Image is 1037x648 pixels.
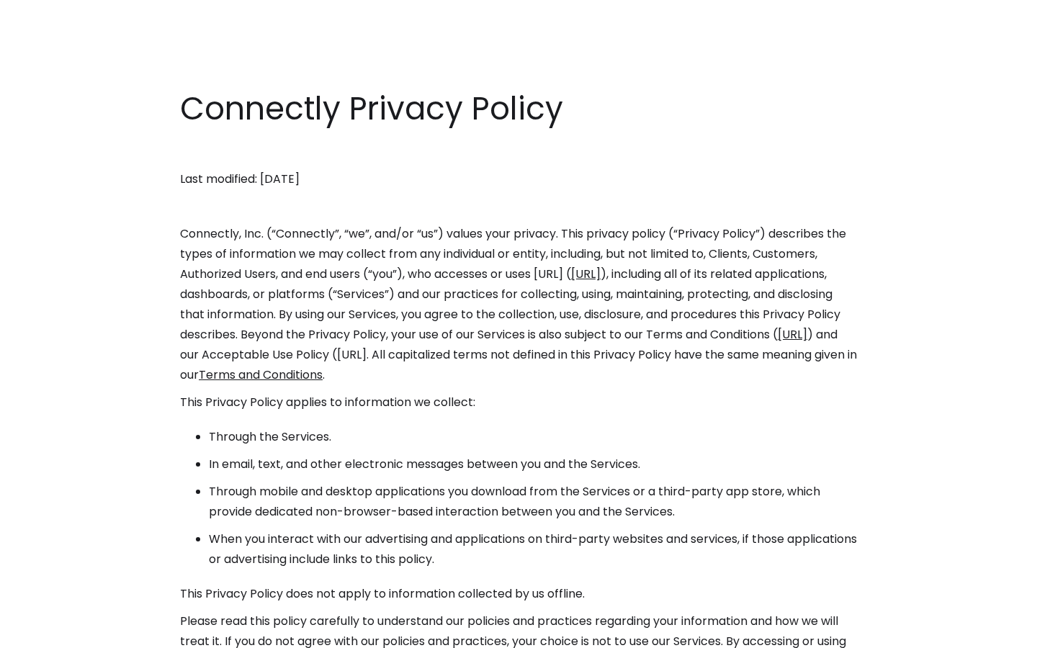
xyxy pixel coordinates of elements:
[14,621,86,643] aside: Language selected: English
[180,224,857,385] p: Connectly, Inc. (“Connectly”, “we”, and/or “us”) values your privacy. This privacy policy (“Priva...
[209,482,857,522] li: Through mobile and desktop applications you download from the Services or a third-party app store...
[778,326,807,343] a: [URL]
[180,584,857,604] p: This Privacy Policy does not apply to information collected by us offline.
[209,427,857,447] li: Through the Services.
[180,142,857,162] p: ‍
[29,623,86,643] ul: Language list
[199,366,323,383] a: Terms and Conditions
[180,392,857,413] p: This Privacy Policy applies to information we collect:
[180,197,857,217] p: ‍
[571,266,601,282] a: [URL]
[209,454,857,474] li: In email, text, and other electronic messages between you and the Services.
[209,529,857,570] li: When you interact with our advertising and applications on third-party websites and services, if ...
[180,169,857,189] p: Last modified: [DATE]
[180,86,857,131] h1: Connectly Privacy Policy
